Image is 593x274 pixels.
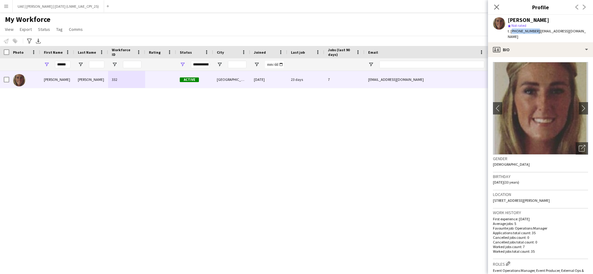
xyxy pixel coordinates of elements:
input: Last Name Filter Input [89,61,104,68]
span: Tag [56,27,63,32]
span: Last job [291,50,305,55]
span: Jobs (last 90 days) [328,48,353,57]
span: Rating [149,50,161,55]
button: Open Filter Menu [44,62,49,67]
span: Workforce ID [112,48,134,57]
p: Applications total count: 35 [493,230,588,235]
div: Open photos pop-in [576,142,588,155]
div: [GEOGRAPHIC_DATA] [213,71,250,88]
a: Status [36,25,53,33]
button: Open Filter Menu [112,62,117,67]
div: [DATE] [250,71,287,88]
div: [EMAIL_ADDRESS][DOMAIN_NAME] [364,71,488,88]
a: Export [17,25,34,33]
div: [PERSON_NAME] [74,71,108,88]
button: Open Filter Menu [78,62,83,67]
h3: Roles [493,260,588,267]
img: Crew avatar or photo [493,62,588,155]
img: Leanne Jones [13,74,25,86]
a: Comms [66,25,85,33]
button: Open Filter Menu [368,62,374,67]
input: First Name Filter Input [55,61,70,68]
span: Joined [254,50,266,55]
p: Average jobs: 5 [493,221,588,226]
button: Open Filter Menu [254,62,259,67]
span: [DATE] (33 years) [493,180,519,185]
h3: Profile [488,3,593,11]
span: [DEMOGRAPHIC_DATA] [493,162,530,167]
p: First experience: [DATE] [493,217,588,221]
p: Cancelled jobs count: 0 [493,235,588,240]
span: First Name [44,50,63,55]
span: Email [368,50,378,55]
span: Not rated [511,23,526,28]
span: [STREET_ADDRESS][PERSON_NAME] [493,198,550,203]
span: Last Name [78,50,96,55]
span: Photo [13,50,23,55]
button: UAE | [PERSON_NAME] | [DATE] (LNME_UAE_CPY_25) [13,0,104,12]
span: View [5,27,14,32]
input: Joined Filter Input [265,61,284,68]
input: Workforce ID Filter Input [123,61,141,68]
div: 23 days [287,71,324,88]
div: 332 [108,71,145,88]
span: City [217,50,224,55]
span: Comms [69,27,83,32]
span: My Workforce [5,15,50,24]
input: City Filter Input [228,61,246,68]
h3: Gender [493,156,588,161]
h3: Birthday [493,174,588,179]
p: Favourite job: Operations Manager [493,226,588,230]
span: Status [38,27,50,32]
h3: Location [493,192,588,197]
div: 7 [324,71,364,88]
div: Bio [488,42,593,57]
p: Worked jobs total count: 35 [493,249,588,254]
span: t. [PHONE_NUMBER] [508,29,540,33]
h3: Work history [493,210,588,215]
a: Tag [54,25,65,33]
span: Active [180,77,199,82]
a: View [2,25,16,33]
app-action-btn: Advanced filters [26,37,33,45]
div: [PERSON_NAME] [40,71,74,88]
div: [PERSON_NAME] [508,17,549,23]
button: Open Filter Menu [180,62,185,67]
button: Open Filter Menu [217,62,222,67]
span: | [EMAIL_ADDRESS][DOMAIN_NAME] [508,29,586,39]
app-action-btn: Export XLSX [35,37,42,45]
span: Export [20,27,32,32]
p: Worked jobs count: 7 [493,244,588,249]
span: Status [180,50,192,55]
p: Cancelled jobs total count: 0 [493,240,588,244]
input: Email Filter Input [379,61,484,68]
